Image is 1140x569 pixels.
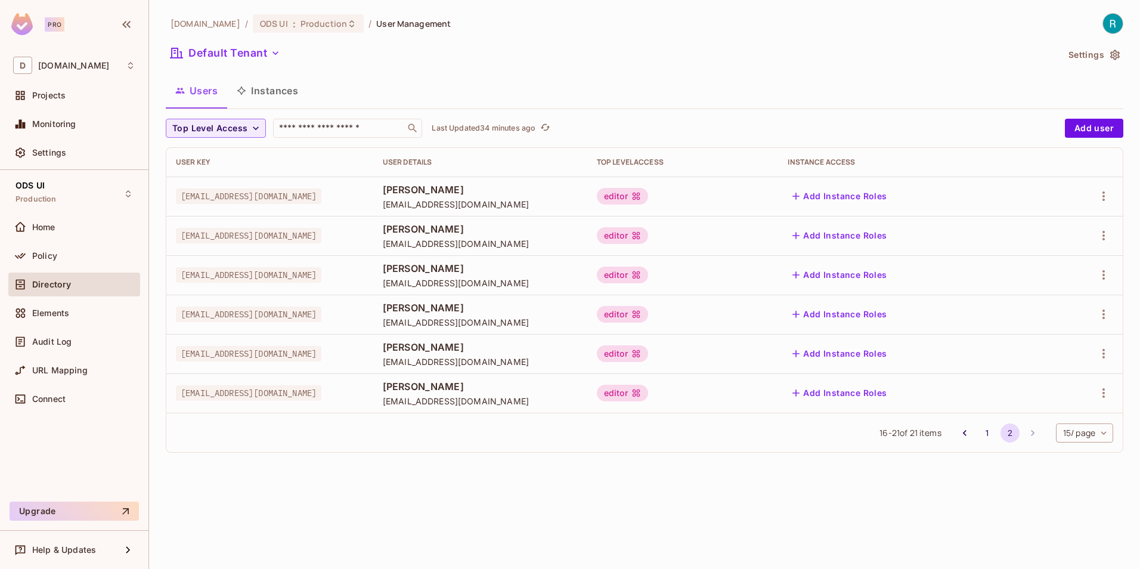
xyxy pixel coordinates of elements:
[597,306,648,323] div: editor
[597,345,648,362] div: editor
[788,157,1031,167] div: Instance Access
[538,121,552,135] button: refresh
[368,18,371,29] li: /
[16,181,45,190] span: ODS UI
[597,188,648,205] div: editor
[955,423,974,443] button: Go to previous page
[540,122,550,134] span: refresh
[32,222,55,232] span: Home
[535,121,552,135] span: Click to refresh data
[383,157,578,167] div: User Details
[978,423,997,443] button: Go to page 1
[32,251,57,261] span: Policy
[32,280,71,289] span: Directory
[260,18,288,29] span: ODS UI
[1056,423,1113,443] div: 15 / page
[176,157,364,167] div: User Key
[597,157,769,167] div: Top Level Access
[176,346,321,361] span: [EMAIL_ADDRESS][DOMAIN_NAME]
[953,423,1044,443] nav: pagination navigation
[166,76,227,106] button: Users
[383,222,578,236] span: [PERSON_NAME]
[166,44,285,63] button: Default Tenant
[1103,14,1123,33] img: ROBERTO MACOTELA TALAMANTES
[32,394,66,404] span: Connect
[383,262,578,275] span: [PERSON_NAME]
[788,305,891,324] button: Add Instance Roles
[13,57,32,74] span: D
[292,19,296,29] span: :
[16,194,57,204] span: Production
[45,17,64,32] div: Pro
[176,385,321,401] span: [EMAIL_ADDRESS][DOMAIN_NAME]
[383,380,578,393] span: [PERSON_NAME]
[1065,119,1123,138] button: Add user
[32,337,72,347] span: Audit Log
[383,277,578,289] span: [EMAIL_ADDRESS][DOMAIN_NAME]
[376,18,451,29] span: User Management
[166,119,266,138] button: Top Level Access
[10,502,139,521] button: Upgrade
[32,308,69,318] span: Elements
[227,76,308,106] button: Instances
[383,301,578,314] span: [PERSON_NAME]
[383,183,578,196] span: [PERSON_NAME]
[383,356,578,367] span: [EMAIL_ADDRESS][DOMAIN_NAME]
[383,395,578,407] span: [EMAIL_ADDRESS][DOMAIN_NAME]
[301,18,347,29] span: Production
[176,228,321,243] span: [EMAIL_ADDRESS][DOMAIN_NAME]
[32,119,76,129] span: Monitoring
[597,267,648,283] div: editor
[172,121,247,136] span: Top Level Access
[432,123,535,133] p: Last Updated 34 minutes ago
[383,341,578,354] span: [PERSON_NAME]
[597,385,648,401] div: editor
[245,18,248,29] li: /
[788,187,891,206] button: Add Instance Roles
[11,13,33,35] img: SReyMgAAAABJRU5ErkJggg==
[788,226,891,245] button: Add Instance Roles
[171,18,240,29] span: the active workspace
[32,545,96,555] span: Help & Updates
[788,384,891,403] button: Add Instance Roles
[788,344,891,363] button: Add Instance Roles
[32,366,88,375] span: URL Mapping
[597,227,648,244] div: editor
[32,91,66,100] span: Projects
[879,426,941,440] span: 16 - 21 of 21 items
[176,188,321,204] span: [EMAIL_ADDRESS][DOMAIN_NAME]
[1064,45,1123,64] button: Settings
[383,238,578,249] span: [EMAIL_ADDRESS][DOMAIN_NAME]
[788,265,891,284] button: Add Instance Roles
[32,148,66,157] span: Settings
[176,267,321,283] span: [EMAIL_ADDRESS][DOMAIN_NAME]
[1000,423,1020,443] button: page 2
[38,61,109,70] span: Workspace: deacero.com
[383,199,578,210] span: [EMAIL_ADDRESS][DOMAIN_NAME]
[383,317,578,328] span: [EMAIL_ADDRESS][DOMAIN_NAME]
[176,307,321,322] span: [EMAIL_ADDRESS][DOMAIN_NAME]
